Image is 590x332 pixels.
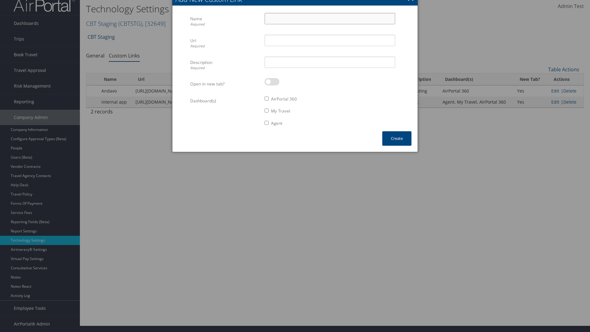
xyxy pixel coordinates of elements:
label: Description [190,57,260,73]
label: Open in new tab? [190,78,260,90]
button: Create [382,131,411,146]
label: My Travel [271,108,290,114]
label: Agent [271,120,282,126]
label: AirPortal 360 [271,96,297,102]
div: Required [190,44,260,49]
label: Name [190,13,260,30]
label: Dashboard(s) [190,95,260,107]
div: Required [190,65,260,71]
div: Required [190,22,260,27]
label: Url [190,35,260,52]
